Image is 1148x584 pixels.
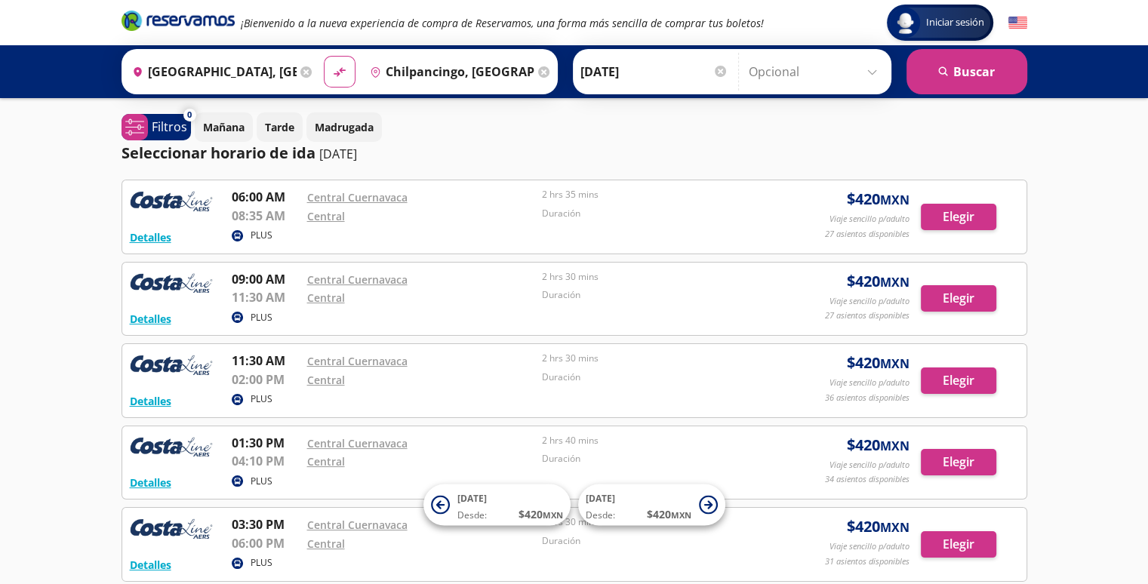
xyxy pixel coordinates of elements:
button: Elegir [921,204,996,230]
input: Buscar Destino [364,53,534,91]
p: Seleccionar horario de ida [122,142,315,164]
img: RESERVAMOS [130,270,213,300]
p: Duración [542,534,770,548]
button: Tarde [257,112,303,142]
span: [DATE] [586,492,615,505]
p: 2 hrs 30 mins [542,270,770,284]
a: Central Cuernavaca [307,272,408,287]
i: Brand Logo [122,9,235,32]
a: Central [307,209,345,223]
small: MXN [880,274,909,290]
p: 2 hrs 30 mins [542,352,770,365]
small: MXN [671,509,691,521]
p: 03:30 PM [232,515,300,533]
p: Duración [542,370,770,384]
a: Central Cuernavaca [307,518,408,532]
small: MXN [880,355,909,372]
button: Elegir [921,531,996,558]
button: 0Filtros [122,114,191,140]
a: Central Cuernavaca [307,190,408,204]
button: Detalles [130,229,171,245]
p: Tarde [265,119,294,135]
span: $ 420 [847,270,909,293]
a: Central [307,454,345,469]
input: Opcional [749,53,884,91]
span: $ 420 [847,515,909,538]
button: Elegir [921,449,996,475]
p: 06:00 PM [232,534,300,552]
p: 27 asientos disponibles [825,309,909,322]
small: MXN [543,509,563,521]
p: 27 asientos disponibles [825,228,909,241]
p: 11:30 AM [232,288,300,306]
span: $ 420 [647,506,691,522]
small: MXN [880,438,909,454]
p: 2 hrs 35 mins [542,188,770,201]
button: Madrugada [306,112,382,142]
img: RESERVAMOS [130,515,213,546]
a: Central Cuernavaca [307,436,408,450]
p: Mañana [203,119,245,135]
p: Duración [542,207,770,220]
p: Viaje sencillo p/adulto [829,213,909,226]
button: [DATE]Desde:$420MXN [578,484,725,526]
p: Viaje sencillo p/adulto [829,377,909,389]
p: Filtros [152,118,187,136]
a: Central [307,536,345,551]
span: Desde: [457,509,487,522]
p: PLUS [251,475,272,488]
a: Central [307,290,345,305]
p: PLUS [251,229,272,242]
img: RESERVAMOS [130,352,213,382]
small: MXN [880,192,909,208]
span: $ 420 [847,434,909,456]
p: 09:00 AM [232,270,300,288]
p: 02:00 PM [232,370,300,389]
p: 31 asientos disponibles [825,555,909,568]
span: $ 420 [847,188,909,211]
p: 11:30 AM [232,352,300,370]
p: PLUS [251,556,272,570]
button: Buscar [906,49,1027,94]
p: Viaje sencillo p/adulto [829,540,909,553]
button: English [1008,14,1027,32]
em: ¡Bienvenido a la nueva experiencia de compra de Reservamos, una forma más sencilla de comprar tus... [241,16,764,30]
button: Elegir [921,285,996,312]
img: RESERVAMOS [130,188,213,218]
a: Central Cuernavaca [307,354,408,368]
span: 0 [187,109,192,121]
p: Duración [542,452,770,466]
img: RESERVAMOS [130,434,213,464]
p: 04:10 PM [232,452,300,470]
p: 34 asientos disponibles [825,473,909,486]
p: 2 hrs 40 mins [542,434,770,447]
button: Elegir [921,367,996,394]
a: Central [307,373,345,387]
a: Brand Logo [122,9,235,36]
button: Detalles [130,557,171,573]
small: MXN [880,519,909,536]
p: [DATE] [319,145,357,163]
p: Viaje sencillo p/adulto [829,295,909,308]
p: PLUS [251,311,272,324]
p: PLUS [251,392,272,406]
p: Viaje sencillo p/adulto [829,459,909,472]
input: Buscar Origen [126,53,297,91]
button: Mañana [195,112,253,142]
span: [DATE] [457,492,487,505]
button: Detalles [130,393,171,409]
button: Detalles [130,475,171,490]
p: Duración [542,288,770,302]
span: $ 420 [519,506,563,522]
p: 36 asientos disponibles [825,392,909,404]
input: Elegir Fecha [580,53,728,91]
p: 01:30 PM [232,434,300,452]
p: 06:00 AM [232,188,300,206]
span: Desde: [586,509,615,522]
button: Detalles [130,311,171,327]
span: $ 420 [847,352,909,374]
p: 08:35 AM [232,207,300,225]
p: Madrugada [315,119,374,135]
span: Iniciar sesión [920,15,990,30]
button: [DATE]Desde:$420MXN [423,484,571,526]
